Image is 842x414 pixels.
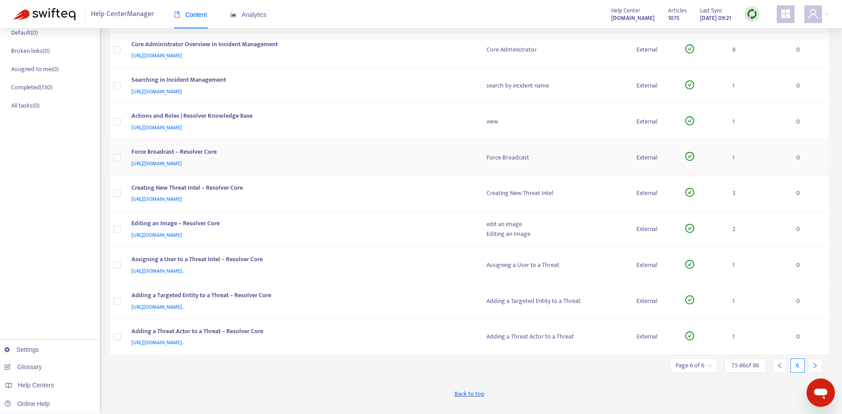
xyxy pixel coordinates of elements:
[685,331,694,340] span: check-circle
[131,195,182,203] span: [URL][DOMAIN_NAME]
[486,45,623,55] div: Core Administrator
[636,81,671,91] div: External
[11,101,40,110] p: All tasks ( 0 )
[636,45,671,55] div: External
[812,362,818,369] span: right
[747,8,758,20] img: sync.dc5367851b00ba804db3.png
[685,295,694,304] span: check-circle
[13,8,75,20] img: Swifteq
[777,362,783,369] span: left
[685,224,694,233] span: check-circle
[131,75,469,87] div: Searching in Incident Management
[131,338,185,347] span: [URL][DOMAIN_NAME]..
[4,346,39,353] a: Settings
[486,81,623,91] div: search by incident name
[486,117,623,127] div: view
[131,303,185,311] span: [URL][DOMAIN_NAME]..
[486,188,623,198] div: Creating New Threat Intel
[725,247,789,283] td: 1
[725,283,789,319] td: 1
[11,46,50,56] p: Broken links ( 0 )
[131,123,182,132] span: [URL][DOMAIN_NAME]
[455,389,484,398] span: Back to top
[131,159,182,168] span: [URL][DOMAIN_NAME]
[486,260,623,270] div: Assigning a User to a Threat
[700,13,731,23] strong: [DATE] 09:21
[230,11,267,18] span: Analytics
[685,44,694,53] span: check-circle
[685,80,694,89] span: check-circle
[131,87,182,96] span: [URL][DOMAIN_NAME]
[685,152,694,161] span: check-circle
[725,68,789,104] td: 1
[636,153,671,163] div: External
[685,260,694,269] span: check-circle
[611,6,640,16] span: Help Center
[131,111,469,123] div: Actions and Roles | Resolver Knowledge Base
[230,12,237,18] span: area-chart
[636,296,671,306] div: External
[174,12,180,18] span: book
[486,229,623,239] div: Editing an Image
[668,13,680,23] strong: 1075
[611,13,655,23] a: [DOMAIN_NAME]
[725,319,789,355] td: 1
[91,6,154,23] span: Help Center Manager
[725,211,789,247] td: 2
[4,363,42,370] a: Glossary
[731,361,759,370] span: 75 - 86 of 86
[806,378,835,407] iframe: Button to launch messaging window
[486,332,623,342] div: Adding a Threat Actor to a Threat
[789,283,829,319] td: 0
[131,326,469,338] div: Adding a Threat Actor to a Threat – Resolver Core
[636,117,671,127] div: External
[4,400,50,407] a: Online Help
[789,319,829,355] td: 0
[11,64,59,74] p: Assigned to me ( 0 )
[131,267,185,275] span: [URL][DOMAIN_NAME]..
[725,32,789,68] td: 8
[131,291,469,302] div: Adding a Targeted Entity to a Threat – Resolver Core
[725,140,789,176] td: 1
[636,332,671,342] div: External
[486,153,623,163] div: Force Broadcast
[668,6,687,16] span: Articles
[174,11,207,18] span: Content
[486,296,623,306] div: Adding a Targeted Entity to a Threat
[131,40,469,51] div: Core Administrator Overview in Incident Management
[131,219,469,230] div: Editing an Image – Resolver Core
[789,211,829,247] td: 0
[808,8,818,19] span: user
[131,147,469,159] div: Force Broadcast – Resolver Core
[636,188,671,198] div: External
[18,382,54,389] span: Help Centers
[636,260,671,270] div: External
[789,32,829,68] td: 0
[789,104,829,140] td: 0
[685,116,694,125] span: check-circle
[131,51,182,60] span: [URL][DOMAIN_NAME]
[11,83,52,92] p: Completed ( 130 )
[725,176,789,212] td: 3
[131,255,469,266] div: Assigning a User to a Threat Intel – Resolver Core
[11,28,38,37] p: Default ( 0 )
[789,247,829,283] td: 0
[780,8,791,19] span: appstore
[791,358,805,373] div: 6
[789,68,829,104] td: 0
[789,176,829,212] td: 0
[131,183,469,195] div: Creating New Threat Intel – Resolver Core
[789,140,829,176] td: 0
[131,231,182,239] span: [URL][DOMAIN_NAME]
[700,6,723,16] span: Last Sync
[725,104,789,140] td: 1
[685,188,694,197] span: check-circle
[486,219,623,229] div: edit an image
[636,224,671,234] div: External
